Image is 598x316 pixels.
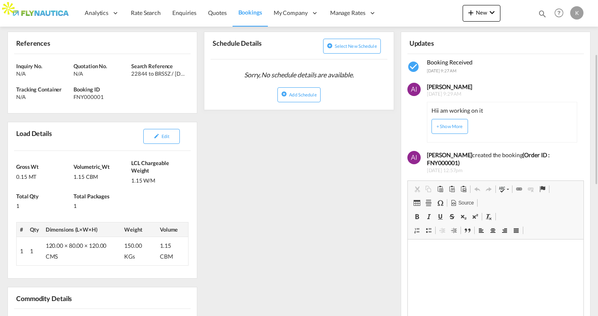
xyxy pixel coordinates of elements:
[16,63,42,69] span: Inquiry No.
[462,225,473,236] a: Block Quote
[74,93,129,101] div: FNY000001
[427,83,473,90] b: [PERSON_NAME]
[434,184,446,195] a: Paste (⌘+V)
[510,225,522,236] a: Justify
[16,163,39,170] span: Gross Wt
[14,35,101,50] div: References
[131,160,169,174] span: LCL Chargeable Weight
[483,184,495,195] a: Redo (⌘+Y)
[160,242,173,260] span: 1.15 CBM
[458,211,469,222] a: Subscript
[423,184,434,195] a: Copy (⌘+C)
[16,193,39,200] span: Total Qty
[74,70,129,77] div: N/A
[16,93,71,101] div: N/A
[513,184,525,195] a: Link (⌘+K)
[407,60,421,74] md-icon: icon-checkbox-marked-circle
[427,59,473,66] span: Booking Received
[457,200,474,207] span: Source
[458,184,469,195] a: Paste from Word
[423,211,434,222] a: Italic (⌘+I)
[46,242,107,260] span: 120.00 × 80.00 × 120.00 CMS
[124,242,142,260] span: 150.00 KGs
[497,184,511,195] a: Spell Check As You Type
[436,225,448,236] a: Decrease Indent
[427,91,581,98] span: [DATE] 9:29 AM
[427,68,457,73] span: [DATE] 9:27 AM
[537,184,548,195] a: Anchor
[446,211,458,222] a: Strike Through
[131,70,186,77] div: 22844 to BRSSZ / 19 Sep 2025
[335,43,377,49] span: Select new schedule
[131,63,173,69] span: Search Reference
[448,197,476,208] a: Source
[162,133,169,139] span: Edit
[407,151,421,164] img: 2FxacgAAAAGSURBVAMASUozWyWhmYMAAAAASUVORK5CYII=
[74,193,110,200] span: Total Packages
[525,184,537,195] a: Unlink
[74,86,100,93] span: Booking ID
[74,171,129,180] div: 1.15 CBM
[27,237,42,265] td: 1
[483,211,495,222] a: Remove Format
[289,92,316,97] span: Add Schedule
[16,86,61,93] span: Tracking Container
[411,225,423,236] a: Insert/Remove Numbered List
[407,35,494,50] div: Updates
[437,106,483,115] p: i am working on it
[427,151,581,167] div: created the booking
[411,197,423,208] a: Table
[411,184,423,195] a: Cut (⌘+X)
[154,133,159,139] md-icon: icon-pencil
[74,163,110,170] span: Volumetric_Wt
[74,63,107,69] span: Quotation No.
[411,211,423,222] a: Bold (⌘+B)
[241,67,357,83] span: Sorry, No schedule details are available.
[448,225,460,236] a: Increase Indent
[427,167,581,174] span: [DATE] 12:57pm
[431,119,468,134] button: + Show More
[121,222,157,237] th: Weight
[475,225,487,236] a: Align Left
[42,222,121,237] th: Dimensions (L×W×H)
[17,222,27,237] th: #
[16,171,71,180] div: 0.15 MT
[27,222,42,237] th: Qty
[327,43,333,49] md-icon: icon-plus-circle
[423,225,434,236] a: Insert/Remove Bulleted List
[17,237,27,265] td: 1
[277,87,320,102] button: icon-plus-circleAdd Schedule
[281,91,287,97] md-icon: icon-plus-circle
[14,291,101,305] div: Commodity Details
[407,83,421,96] img: 2FxacgAAAAGSURBVAMASUozWyWhmYMAAAAASUVORK5CYII=
[499,225,510,236] a: Align Right
[446,184,458,195] a: Paste as plain text (⌘+⇧+V)
[157,222,189,237] th: Volume
[431,106,438,115] p: Hi
[16,200,71,210] div: 1
[143,129,180,144] button: icon-pencilEdit
[323,39,381,54] button: icon-plus-circleSelect new schedule
[487,225,499,236] a: Centre
[427,151,473,158] b: [PERSON_NAME]
[469,211,481,222] a: Superscript
[14,126,55,147] div: Load Details
[423,197,434,208] a: Insert Horizontal Line
[16,70,71,77] div: N/A
[211,35,297,56] div: Schedule Details
[131,175,186,184] div: 1.15 W/M
[434,197,446,208] a: Insert Special Character
[434,211,446,222] a: Underline (⌘+U)
[74,200,129,210] div: 1
[471,184,483,195] a: Undo (⌘+Z)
